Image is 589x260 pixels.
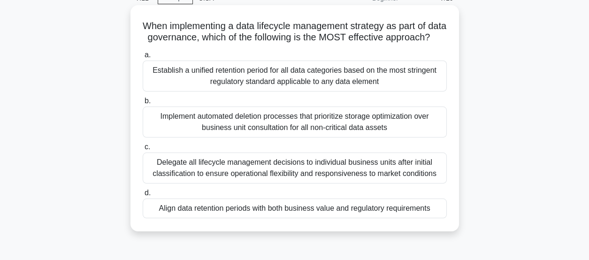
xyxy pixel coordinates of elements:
[143,61,447,92] div: Establish a unified retention period for all data categories based on the most stringent regulato...
[143,107,447,138] div: Implement automated deletion processes that prioritize storage optimization over business unit co...
[142,20,448,44] h5: When implementing a data lifecycle management strategy as part of data governance, which of the f...
[145,189,151,197] span: d.
[145,51,151,59] span: a.
[145,97,151,105] span: b.
[145,143,150,151] span: c.
[143,153,447,184] div: Delegate all lifecycle management decisions to individual business units after initial classifica...
[143,199,447,218] div: Align data retention periods with both business value and regulatory requirements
